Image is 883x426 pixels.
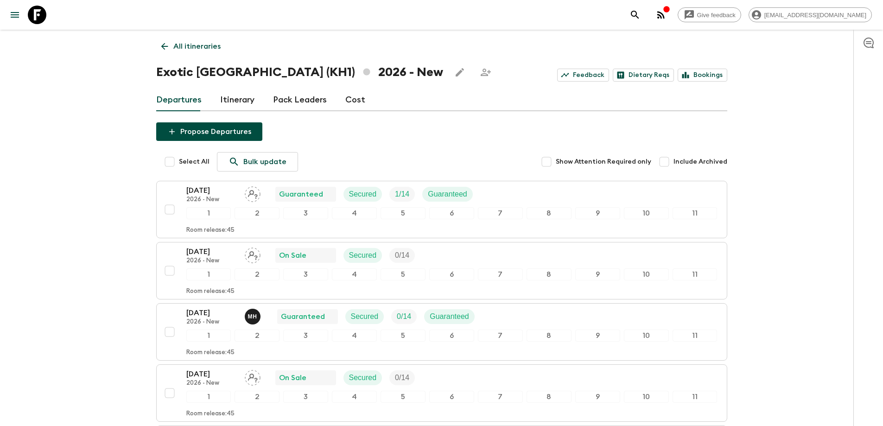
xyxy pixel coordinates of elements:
[279,372,306,383] p: On Sale
[478,207,523,219] div: 7
[673,268,718,280] div: 11
[626,6,644,24] button: search adventures
[429,268,474,280] div: 6
[245,373,260,380] span: Assign pack leader
[235,268,280,280] div: 2
[476,63,495,82] span: Share this itinerary
[281,311,325,322] p: Guaranteed
[349,372,377,383] p: Secured
[186,391,231,403] div: 1
[478,391,523,403] div: 7
[575,330,620,342] div: 9
[478,268,523,280] div: 7
[186,185,237,196] p: [DATE]
[575,391,620,403] div: 9
[156,181,727,238] button: [DATE]2026 - NewAssign pack leaderGuaranteedSecuredTrip FillGuaranteed1234567891011Room release:45
[186,307,237,318] p: [DATE]
[391,309,417,324] div: Trip Fill
[186,380,237,387] p: 2026 - New
[156,364,727,422] button: [DATE]2026 - NewAssign pack leaderOn SaleSecuredTrip Fill1234567891011Room release:45
[156,63,443,82] h1: Exotic [GEOGRAPHIC_DATA] (KH1) 2026 - New
[389,187,415,202] div: Trip Fill
[749,7,872,22] div: [EMAIL_ADDRESS][DOMAIN_NAME]
[186,257,237,265] p: 2026 - New
[692,12,741,19] span: Give feedback
[343,370,382,385] div: Secured
[527,207,572,219] div: 8
[220,89,254,111] a: Itinerary
[575,268,620,280] div: 9
[186,330,231,342] div: 1
[186,268,231,280] div: 1
[235,207,280,219] div: 2
[186,246,237,257] p: [DATE]
[173,41,221,52] p: All itineraries
[349,189,377,200] p: Secured
[395,372,409,383] p: 0 / 14
[345,89,365,111] a: Cost
[673,207,718,219] div: 11
[283,330,328,342] div: 3
[332,330,377,342] div: 4
[673,330,718,342] div: 11
[624,330,669,342] div: 10
[186,207,231,219] div: 1
[349,250,377,261] p: Secured
[332,391,377,403] div: 4
[345,309,384,324] div: Secured
[527,268,572,280] div: 8
[273,89,327,111] a: Pack Leaders
[613,69,674,82] a: Dietary Reqs
[186,369,237,380] p: [DATE]
[381,207,426,219] div: 5
[186,318,237,326] p: 2026 - New
[186,349,235,356] p: Room release: 45
[245,189,260,197] span: Assign pack leader
[283,268,328,280] div: 3
[673,391,718,403] div: 11
[217,152,298,172] a: Bulk update
[527,391,572,403] div: 8
[245,312,262,319] span: Mr. Heng Pringratana (Prefer name : James)
[186,288,235,295] p: Room release: 45
[248,313,257,320] p: M H
[478,330,523,342] div: 7
[556,157,651,166] span: Show Attention Required only
[381,391,426,403] div: 5
[279,189,323,200] p: Guaranteed
[759,12,871,19] span: [EMAIL_ADDRESS][DOMAIN_NAME]
[624,268,669,280] div: 10
[624,207,669,219] div: 10
[243,156,286,167] p: Bulk update
[395,250,409,261] p: 0 / 14
[429,330,474,342] div: 6
[186,410,235,418] p: Room release: 45
[283,207,328,219] div: 3
[428,189,467,200] p: Guaranteed
[156,303,727,361] button: [DATE]2026 - NewMr. Heng Pringratana (Prefer name : James)GuaranteedSecuredTrip FillGuaranteed123...
[283,391,328,403] div: 3
[451,63,469,82] button: Edit this itinerary
[575,207,620,219] div: 9
[156,242,727,299] button: [DATE]2026 - NewAssign pack leaderOn SaleSecuredTrip Fill1234567891011Room release:45
[6,6,24,24] button: menu
[235,391,280,403] div: 2
[343,248,382,263] div: Secured
[351,311,379,322] p: Secured
[381,330,426,342] div: 5
[343,187,382,202] div: Secured
[245,250,260,258] span: Assign pack leader
[389,248,415,263] div: Trip Fill
[332,268,377,280] div: 4
[332,207,377,219] div: 4
[156,37,226,56] a: All itineraries
[186,196,237,203] p: 2026 - New
[235,330,280,342] div: 2
[397,311,411,322] p: 0 / 14
[678,7,741,22] a: Give feedback
[527,330,572,342] div: 8
[429,391,474,403] div: 6
[245,309,262,324] button: MH
[389,370,415,385] div: Trip Fill
[279,250,306,261] p: On Sale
